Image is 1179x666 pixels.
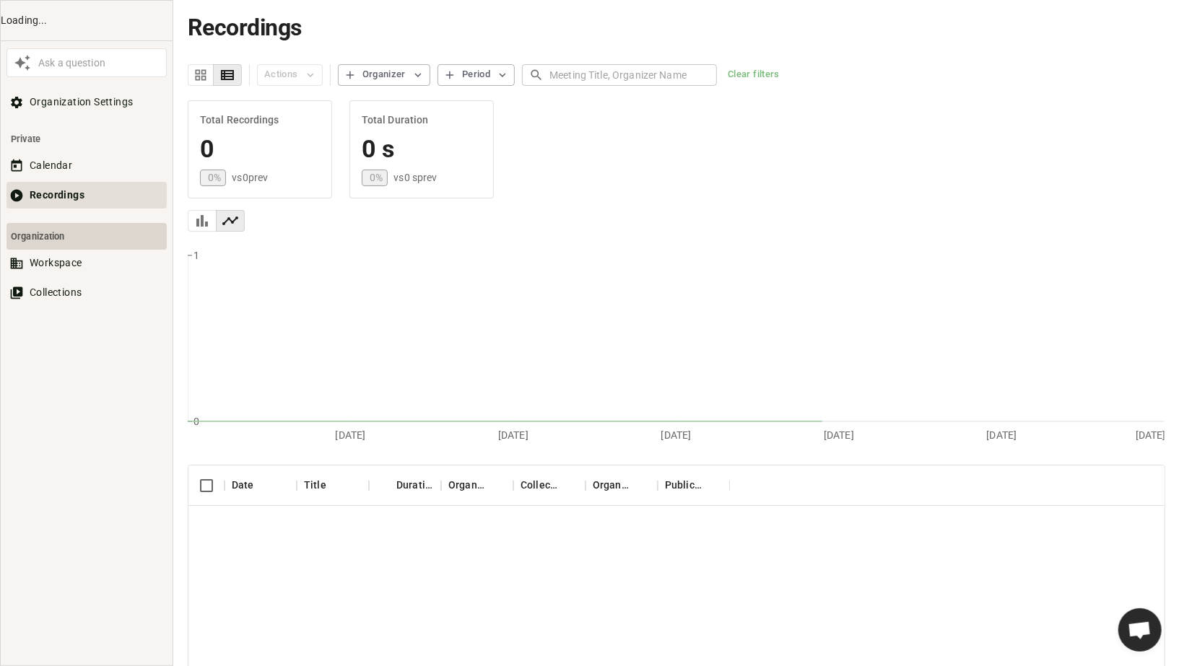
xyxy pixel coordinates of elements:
[498,429,528,440] tspan: [DATE]
[326,476,347,496] button: Sort
[724,64,783,86] button: Clear filters
[586,465,658,506] div: Organization Access
[441,465,513,506] div: Organizer
[658,465,730,506] div: Public Access
[35,56,163,71] div: Ask a question
[1,13,173,28] div: Loading...
[521,478,558,492] div: Collections
[396,478,434,492] div: Duration
[6,126,167,152] li: Private
[193,249,199,260] tspan: 1
[254,476,274,496] button: Sort
[200,113,320,128] h6: Total Recordings
[200,134,320,165] h4: 0
[376,476,396,496] button: Sort
[1136,429,1166,440] tspan: [DATE]
[369,465,441,506] div: Duration
[370,170,383,185] p: 0 %
[362,113,482,128] h6: Total Duration
[338,64,430,86] button: Organizer
[10,51,35,75] button: Awesile Icon
[987,429,1017,440] tspan: [DATE]
[193,415,199,426] tspan: 0
[486,476,506,496] button: Sort
[232,478,254,492] div: Date
[1118,608,1162,652] div: Ouvrir le chat
[362,134,482,165] h4: 0 s
[208,170,221,185] p: 0 %
[665,478,702,492] div: Public Access
[448,478,486,492] div: Organizer
[661,429,692,440] tspan: [DATE]
[225,465,297,506] div: Date
[304,478,326,492] div: Title
[232,170,268,185] p: vs 0 prev
[393,170,437,185] p: vs 0 s prev
[6,250,167,276] button: Workspace
[336,429,366,440] tspan: [DATE]
[558,476,578,496] button: Sort
[824,429,854,440] tspan: [DATE]
[6,279,167,306] button: Collections
[513,465,586,506] div: Collections
[6,152,167,179] button: Calendar
[593,478,630,492] div: Organization Access
[6,223,167,250] li: Organization
[188,14,1165,41] h1: Recordings
[297,465,369,506] div: Title
[362,66,406,83] div: Organizer
[462,66,490,83] div: Period
[438,64,515,86] button: Period
[702,476,723,496] button: Sort
[6,182,167,209] button: Recordings
[549,61,717,88] input: Meeting Title, Organizer Name
[630,476,651,496] button: Sort
[6,89,167,115] button: Organization Settings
